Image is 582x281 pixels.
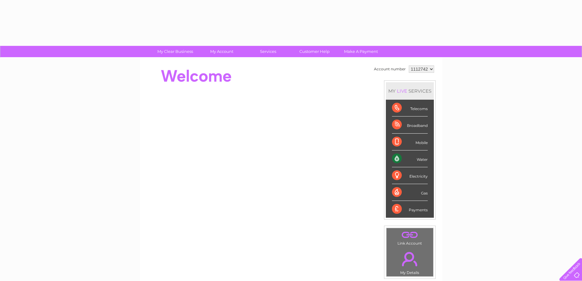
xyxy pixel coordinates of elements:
a: My Account [196,46,247,57]
a: . [388,248,432,270]
a: My Clear Business [150,46,200,57]
td: My Details [386,247,434,277]
a: Customer Help [289,46,340,57]
div: Payments [392,201,428,217]
td: Link Account [386,228,434,247]
div: Electricity [392,167,428,184]
td: Account number [372,64,407,74]
div: Telecoms [392,100,428,116]
a: Services [243,46,293,57]
a: . [388,230,432,240]
div: Mobile [392,134,428,150]
div: LIVE [396,88,408,94]
div: Gas [392,184,428,201]
div: Broadband [392,116,428,133]
div: MY SERVICES [386,82,434,100]
a: Make A Payment [336,46,386,57]
div: Water [392,150,428,167]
